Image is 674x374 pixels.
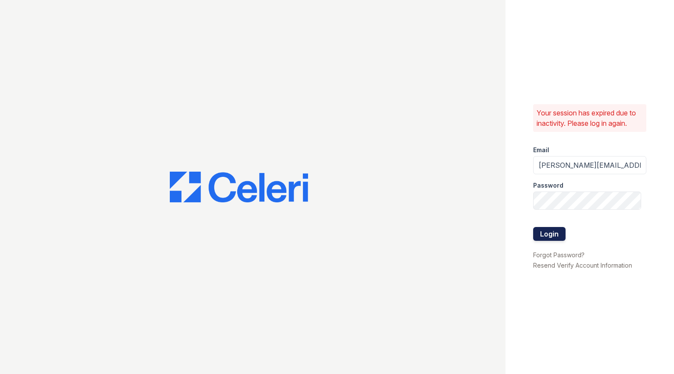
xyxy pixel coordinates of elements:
[533,227,566,241] button: Login
[533,262,632,269] a: Resend Verify Account Information
[537,108,643,128] p: Your session has expired due to inactivity. Please log in again.
[533,251,585,259] a: Forgot Password?
[533,181,563,190] label: Password
[170,172,308,203] img: CE_Logo_Blue-a8612792a0a2168367f1c8372b55b34899dd931a85d93a1a3d3e32e68fde9ad4.png
[533,146,549,154] label: Email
